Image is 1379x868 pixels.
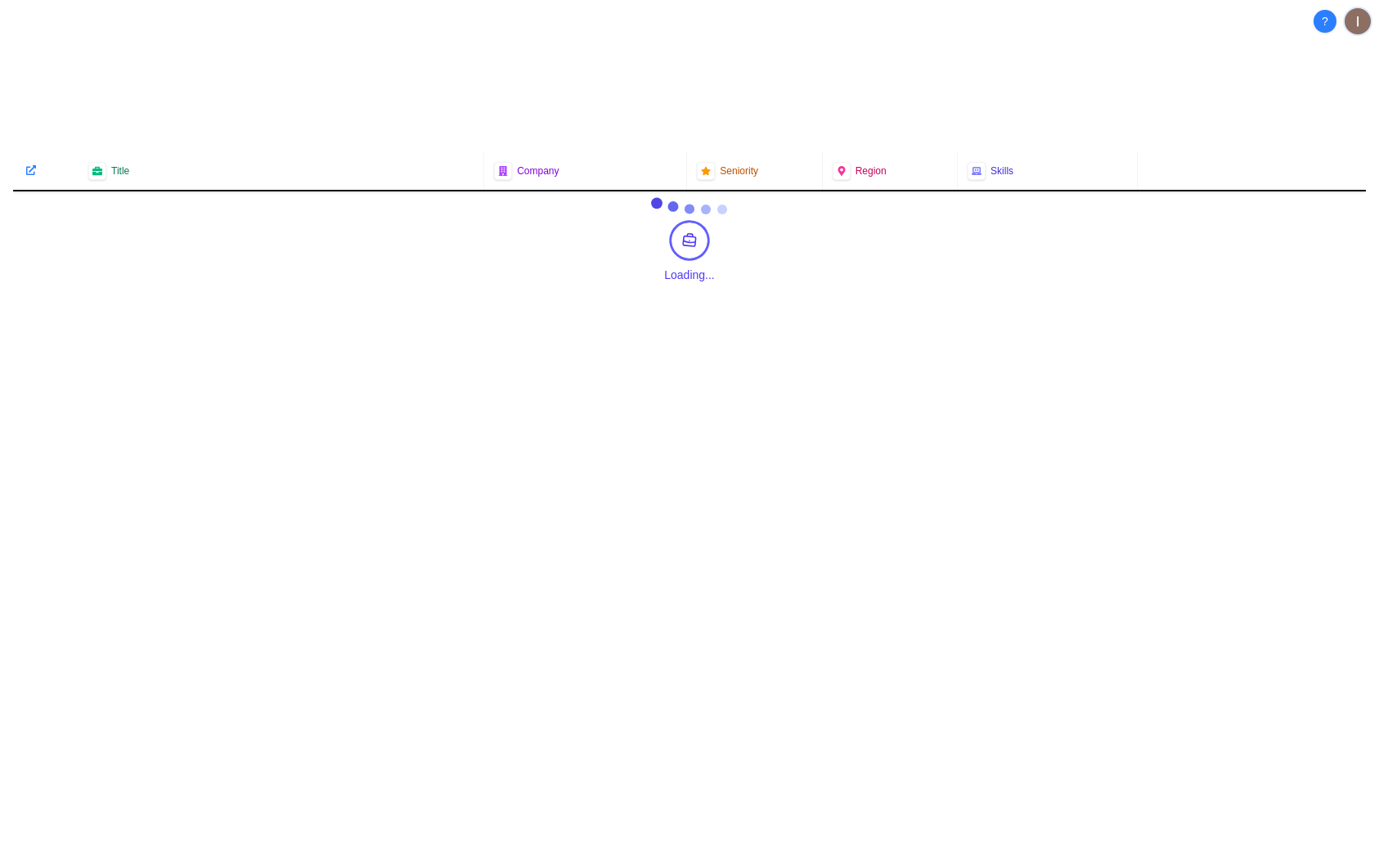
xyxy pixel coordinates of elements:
span: Title [111,164,129,178]
img: User avatar [1345,8,1371,34]
div: Loading... [664,267,715,283]
span: Company [517,164,559,178]
span: Seniority [720,164,758,178]
span: ? [1322,13,1328,29]
span: Region [856,164,887,178]
span: Skills [990,164,1013,178]
button: User menu [1343,7,1372,36]
button: About Techjobs [1314,10,1336,33]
